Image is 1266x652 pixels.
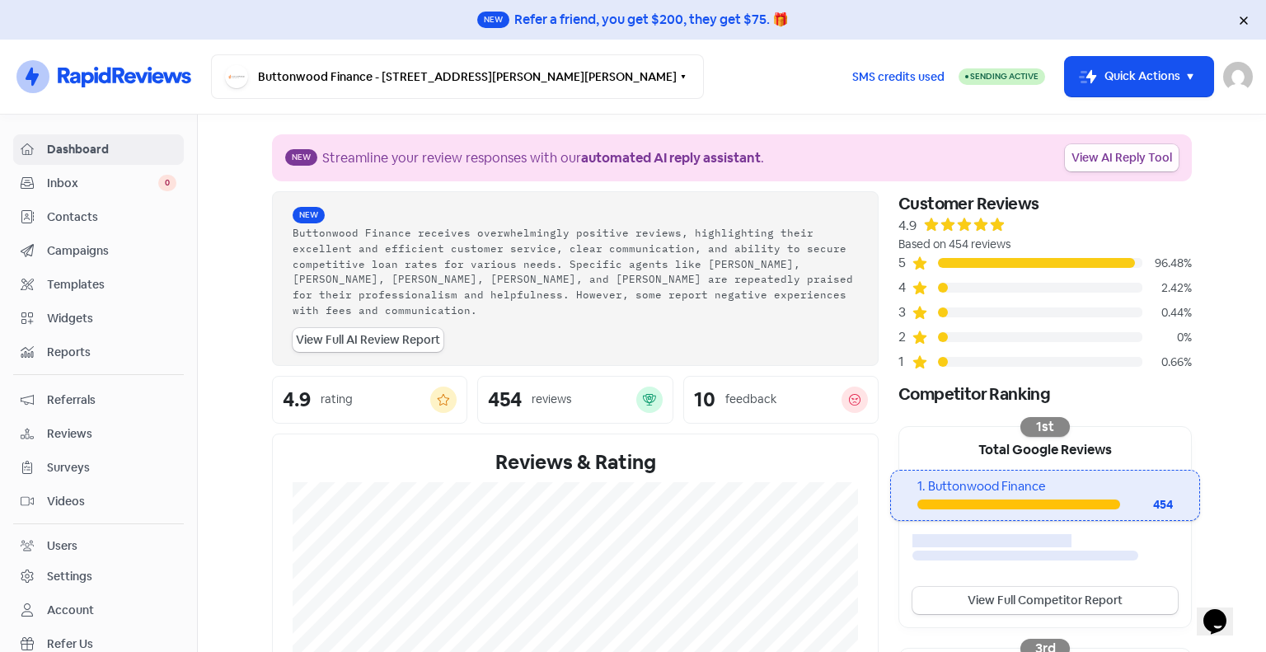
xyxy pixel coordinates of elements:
[477,376,673,424] a: 454reviews
[514,10,789,30] div: Refer a friend, you get $200, they get $75. 🎁
[47,568,92,585] div: Settings
[898,327,912,347] div: 2
[898,303,912,322] div: 3
[47,276,176,293] span: Templates
[47,392,176,409] span: Referrals
[13,270,184,300] a: Templates
[683,376,879,424] a: 10feedback
[285,149,317,166] span: New
[581,149,761,167] b: automated AI reply assistant
[477,12,509,28] span: New
[47,242,176,260] span: Campaigns
[293,207,325,223] span: New
[488,390,522,410] div: 454
[158,175,176,191] span: 0
[47,425,176,443] span: Reviews
[13,303,184,334] a: Widgets
[272,376,467,424] a: 4.9rating
[13,134,184,165] a: Dashboard
[1065,144,1179,171] a: View AI Reply Tool
[898,278,912,298] div: 4
[47,493,176,510] span: Videos
[322,148,764,168] div: Streamline your review responses with our .
[47,310,176,327] span: Widgets
[852,68,945,86] span: SMS credits used
[917,477,1172,496] div: 1. Buttonwood Finance
[13,168,184,199] a: Inbox 0
[47,459,176,476] span: Surveys
[293,225,858,318] div: Buttonwood Finance receives overwhelmingly positive reviews, highlighting their excellent and eff...
[13,561,184,592] a: Settings
[838,67,959,84] a: SMS credits used
[13,337,184,368] a: Reports
[898,191,1192,216] div: Customer Reviews
[912,587,1178,614] a: View Full Competitor Report
[283,390,311,410] div: 4.9
[898,352,912,372] div: 1
[959,67,1045,87] a: Sending Active
[970,71,1039,82] span: Sending Active
[899,427,1191,470] div: Total Google Reviews
[1065,57,1213,96] button: Quick Actions
[1142,255,1192,272] div: 96.48%
[13,595,184,626] a: Account
[293,448,858,477] div: Reviews & Rating
[13,419,184,449] a: Reviews
[211,54,704,99] button: Buttonwood Finance - [STREET_ADDRESS][PERSON_NAME][PERSON_NAME]
[13,236,184,266] a: Campaigns
[898,382,1192,406] div: Competitor Ranking
[47,602,94,619] div: Account
[13,453,184,483] a: Surveys
[725,391,776,408] div: feedback
[13,202,184,232] a: Contacts
[1120,496,1173,514] div: 454
[1020,417,1070,437] div: 1st
[898,236,1192,253] div: Based on 454 reviews
[532,391,571,408] div: reviews
[898,216,917,236] div: 4.9
[321,391,353,408] div: rating
[1197,586,1250,636] iframe: chat widget
[1142,279,1192,297] div: 2.42%
[1142,304,1192,321] div: 0.44%
[13,486,184,517] a: Videos
[13,385,184,415] a: Referrals
[47,537,77,555] div: Users
[1142,354,1192,371] div: 0.66%
[47,344,176,361] span: Reports
[898,253,912,273] div: 5
[13,531,184,561] a: Users
[47,209,176,226] span: Contacts
[293,328,443,352] a: View Full AI Review Report
[1223,62,1253,91] img: User
[694,390,715,410] div: 10
[1142,329,1192,346] div: 0%
[47,141,176,158] span: Dashboard
[47,175,158,192] span: Inbox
